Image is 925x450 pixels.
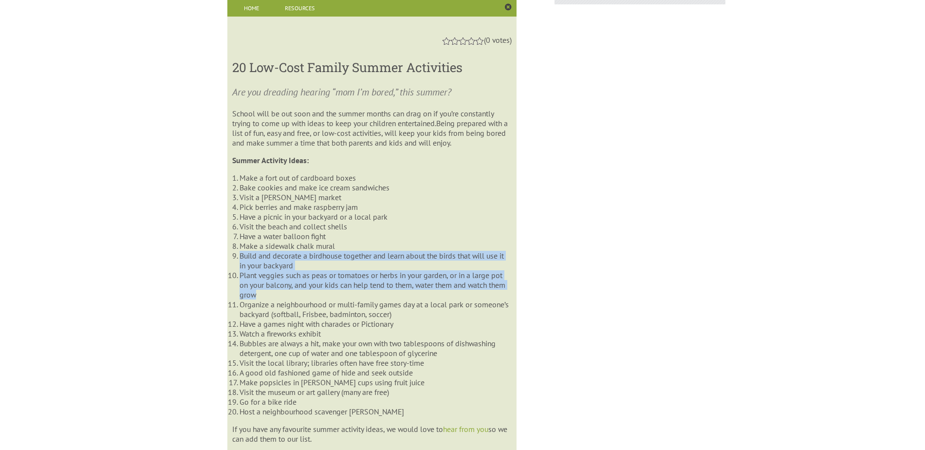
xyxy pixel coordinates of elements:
li: Have a water balloon fight [240,231,511,241]
a: 1 [443,37,450,45]
li: Visit a [PERSON_NAME] market [240,192,511,202]
a: 5 [476,37,483,45]
p: If you have any favourite summer activity ideas, we would love to so we can add them to our list. [232,424,511,444]
li: Visit the beach and collect shells [240,222,511,231]
span: Being prepared with a list of fun, easy and free, or low-cost activities, will keep your kids fro... [232,118,508,148]
p: School will be out soon and the summer months can drag on if you’re constantly trying to come up ... [232,109,511,148]
li: Bubbles are always a hit, make your own with two tablespoons of dishwashing detergent, one cup of... [240,338,511,358]
li: Have a games night with charades or Pictionary [240,319,511,329]
li: Build and decorate a birdhouse together and learn about the birds that will use it in your backyard [240,251,511,270]
span: (0 votes) [484,35,512,45]
li: Go for a bike ride [240,397,511,407]
h3: 20 Low-Cost Family Summer Activities [232,59,511,75]
li: Pick berries and make raspberry jam [240,202,511,212]
a: 3 [459,37,467,45]
li: Plant veggies such as peas or tomatoes or herbs in your garden, or in a large pot on your balcony... [240,270,511,300]
li: Make popsicles in [PERSON_NAME] cups using fruit juice [240,377,511,387]
li: Organize a neighbourhood or multi-family games day at a local park or someone’s backyard (softbal... [240,300,511,319]
strong: Summer Activity Ideas: [232,155,309,165]
li: Have a picnic in your backyard or a local park [240,212,511,222]
li: Host a neighbourhood scavenger [PERSON_NAME] [240,407,511,416]
a: hear from you [443,424,488,434]
li: Make a sidewalk chalk mural [240,241,511,251]
a: 4 [467,37,475,45]
p: Are you dreading hearing “mom I’m bored,” this summer? [232,85,511,99]
li: Make a fort out of cardboard boxes [240,173,511,183]
li: Bake cookies and make ice cream sandwiches [240,183,511,192]
li: Visit the local library; libraries often have free story-time [240,358,511,368]
li: Watch a fireworks exhibit [240,329,511,338]
a: Close [505,3,512,11]
li: A good old fashioned game of hide and seek outside [240,368,511,377]
a: 2 [451,37,459,45]
li: Visit the museum or art gallery (many are free) [240,387,511,397]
